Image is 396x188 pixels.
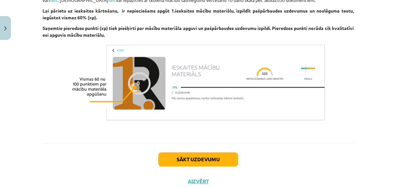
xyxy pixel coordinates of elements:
[43,8,354,20] strong: Lai pārietu uz ieskaites kārtošanu, ir nepieciešams apgūt 1.ieskaites mācību materiālu, izpildīt ...
[158,152,238,166] button: Sākt uzdevumu
[43,25,354,38] strong: Saņemtie pieredzes punkti (xp) tiek piešķirti par mācību materiāla apguvi un pašpārbaudes uzdevum...
[4,26,7,31] img: icon-close-lesson-0947bae3869378f0d4975bcd49f059093ad1ed9edebbc8119c70593378902aed.svg
[186,178,210,184] button: Aizvērt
